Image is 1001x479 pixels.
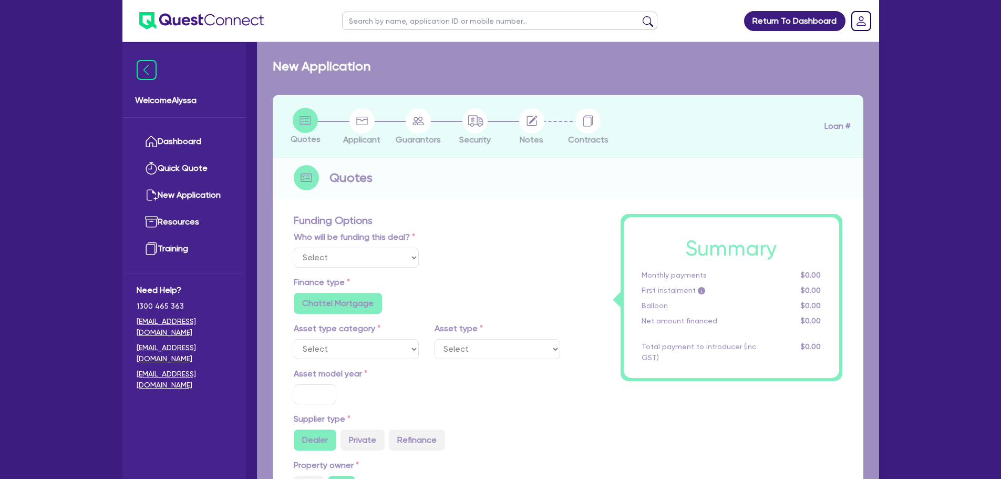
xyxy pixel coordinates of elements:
[137,316,232,338] a: [EMAIL_ADDRESS][DOMAIN_NAME]
[744,11,845,31] a: Return To Dashboard
[137,342,232,364] a: [EMAIL_ADDRESS][DOMAIN_NAME]
[137,155,232,182] a: Quick Quote
[848,7,875,35] a: Dropdown toggle
[137,369,232,391] a: [EMAIL_ADDRESS][DOMAIN_NAME]
[145,216,158,228] img: resources
[137,284,232,297] span: Need Help?
[145,162,158,175] img: quick-quote
[145,242,158,255] img: training
[145,189,158,201] img: new-application
[342,12,657,30] input: Search by name, application ID or mobile number...
[137,301,232,312] span: 1300 465 363
[137,236,232,262] a: Training
[135,94,233,107] span: Welcome Alyssa
[137,182,232,209] a: New Application
[137,60,157,80] img: icon-menu-close
[137,209,232,236] a: Resources
[139,12,264,29] img: quest-connect-logo-blue
[137,128,232,155] a: Dashboard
